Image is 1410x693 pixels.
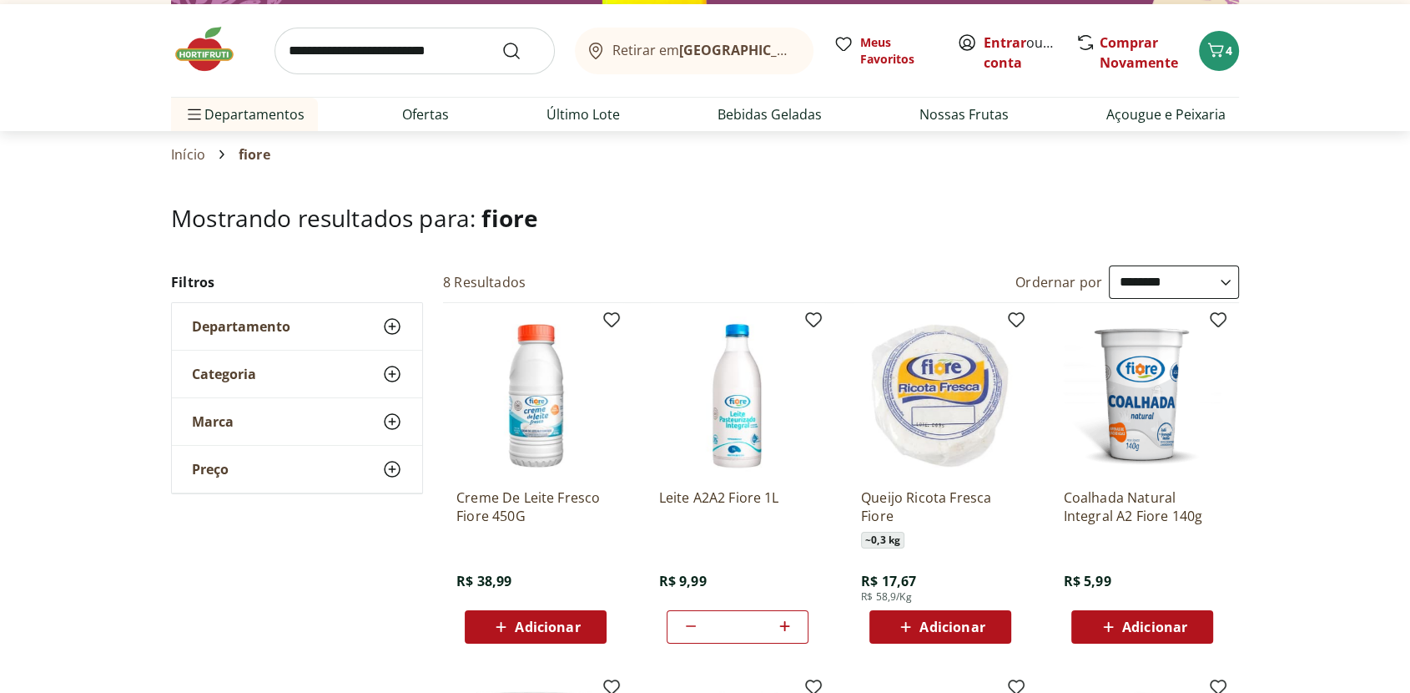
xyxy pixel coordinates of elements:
button: Adicionar [869,610,1011,644]
a: Bebidas Geladas [718,104,822,124]
span: Departamento [192,318,290,335]
span: Marca [192,413,234,430]
span: R$ 58,9/Kg [861,590,912,604]
span: Preço [192,461,229,478]
a: Coalhada Natural Integral A2 Fiore 140g [1063,488,1221,525]
span: Adicionar [515,620,580,634]
img: Hortifruti [171,24,254,74]
img: Leite A2A2 Fiore 1L [658,316,817,475]
label: Ordernar por [1015,273,1102,291]
span: R$ 9,99 [658,572,706,590]
h2: 8 Resultados [443,273,526,291]
a: Açougue e Peixaria [1106,104,1226,124]
a: Nossas Frutas [919,104,1009,124]
button: Departamento [172,303,422,350]
a: Entrar [984,33,1026,52]
span: ~ 0,3 kg [861,532,904,549]
button: Carrinho [1199,31,1239,71]
button: Marca [172,398,422,445]
img: Coalhada Natural Integral A2 Fiore 140g [1063,316,1221,475]
span: R$ 17,67 [861,572,916,590]
button: Adicionar [1071,610,1213,644]
span: 4 [1226,43,1232,58]
a: Leite A2A2 Fiore 1L [658,488,817,525]
b: [GEOGRAPHIC_DATA]/[GEOGRAPHIC_DATA] [679,41,960,59]
a: Queijo Ricota Fresca Fiore [861,488,1020,525]
span: fiore [481,202,538,234]
button: Adicionar [465,610,607,644]
h1: Mostrando resultados para: [171,205,1239,231]
span: Categoria [192,366,256,382]
button: Categoria [172,351,422,397]
button: Submit Search [501,41,541,61]
a: Início [171,147,205,162]
button: Preço [172,446,422,493]
span: fiore [239,147,270,162]
span: R$ 5,99 [1063,572,1110,590]
button: Retirar em[GEOGRAPHIC_DATA]/[GEOGRAPHIC_DATA] [575,28,813,74]
input: search [274,28,555,74]
a: Comprar Novamente [1100,33,1178,72]
button: Menu [184,94,204,134]
a: Meus Favoritos [833,34,937,68]
h2: Filtros [171,266,423,299]
span: Retirar em [612,43,797,58]
span: Departamentos [184,94,305,134]
span: ou [984,33,1058,73]
a: Criar conta [984,33,1075,72]
a: Último Lote [546,104,620,124]
img: Creme De Leite Fresco Fiore 450G [456,316,615,475]
span: R$ 38,99 [456,572,511,590]
a: Creme De Leite Fresco Fiore 450G [456,488,615,525]
span: Adicionar [1122,620,1187,634]
a: Ofertas [402,104,449,124]
img: Queijo Ricota Fresca Fiore [861,316,1020,475]
span: Meus Favoritos [860,34,937,68]
span: Adicionar [919,620,984,634]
